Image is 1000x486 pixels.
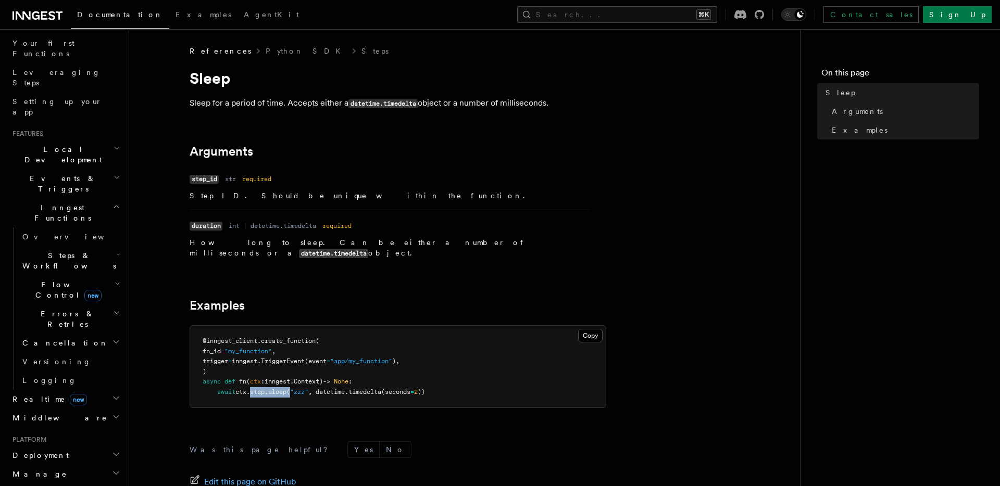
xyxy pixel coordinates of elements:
[348,99,418,108] code: datetime.timedelta
[190,222,222,231] code: duration
[18,352,122,371] a: Versioning
[8,198,122,227] button: Inngest Functions
[250,388,265,395] span: step
[290,378,294,385] span: .
[294,378,323,385] span: Context)
[828,102,979,121] a: Arguments
[517,6,717,23] button: Search...⌘K
[696,9,711,20] kbd: ⌘K
[305,357,327,365] span: (event
[84,290,102,301] span: new
[232,357,261,365] span: inngest.
[12,68,101,87] span: Leveraging Steps
[821,83,979,102] a: Sleep
[781,8,806,21] button: Toggle dark mode
[190,298,245,313] a: Examples
[229,222,316,230] dd: int | datetime.timedelta
[323,378,330,385] span: ->
[268,388,286,395] span: sleep
[203,337,257,344] span: @inngest_client
[190,144,253,159] a: Arguments
[190,46,251,56] span: References
[190,96,606,111] p: Sleep for a period of time. Accepts either a object or a number of milliseconds.
[410,388,414,395] span: =
[8,169,122,198] button: Events & Triggers
[418,388,425,395] span: ))
[322,222,352,230] dd: required
[8,390,122,408] button: Realtimenew
[228,357,232,365] span: =
[8,436,47,444] span: Platform
[308,388,348,395] span: , datetime.
[18,304,122,334] button: Errors & Retries
[235,388,246,395] span: ctx
[77,10,163,19] span: Documentation
[828,121,979,139] a: Examples
[266,46,347,56] a: Python SDK
[18,309,113,329] span: Errors & Retries
[203,348,221,355] span: fn_id
[224,348,272,355] span: "my_function"
[190,444,335,455] p: Was this page helpful?
[8,63,122,92] a: Leveraging Steps
[8,465,122,483] button: Manage
[8,202,113,223] span: Inngest Functions
[221,348,224,355] span: =
[203,378,221,385] span: async
[392,357,399,365] span: ),
[8,227,122,390] div: Inngest Functions
[18,334,122,352] button: Cancellation
[265,378,290,385] span: inngest
[190,190,590,201] p: Step ID. Should be unique within the function.
[348,388,381,395] span: timedelta
[18,250,116,271] span: Steps & Workflows
[330,357,392,365] span: "app/my_function"
[18,227,122,246] a: Overview
[22,233,130,241] span: Overview
[923,6,992,23] a: Sign Up
[18,371,122,390] a: Logging
[832,125,888,135] span: Examples
[821,67,979,83] h4: On this page
[18,338,108,348] span: Cancellation
[8,413,107,423] span: Middleware
[832,106,883,117] span: Arguments
[250,378,261,385] span: ctx
[203,357,228,365] span: trigger
[244,10,299,19] span: AgentKit
[8,446,122,465] button: Deployment
[18,275,122,304] button: Flow Controlnew
[8,469,67,479] span: Manage
[246,388,250,395] span: .
[578,329,603,342] button: Copy
[190,175,219,184] code: step_id
[290,388,308,395] span: "zzz"
[224,378,235,385] span: def
[242,175,271,183] dd: required
[169,3,238,28] a: Examples
[286,388,290,395] span: (
[348,378,352,385] span: :
[261,357,305,365] span: TriggerEvent
[190,237,590,259] p: How long to sleep. Can be either a number of milliseconds or a object.
[8,92,122,121] a: Setting up your app
[225,175,236,183] dd: str
[22,357,91,366] span: Versioning
[8,130,43,138] span: Features
[348,442,379,457] button: Yes
[18,246,122,275] button: Steps & Workflows
[316,337,319,344] span: (
[12,39,74,58] span: Your first Functions
[18,279,115,300] span: Flow Control
[8,140,122,169] button: Local Development
[22,376,77,385] span: Logging
[8,394,87,404] span: Realtime
[381,388,410,395] span: (seconds
[361,46,389,56] a: Steps
[272,348,276,355] span: ,
[414,388,418,395] span: 2
[8,34,122,63] a: Your first Functions
[261,378,265,385] span: :
[238,3,305,28] a: AgentKit
[203,368,206,375] span: )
